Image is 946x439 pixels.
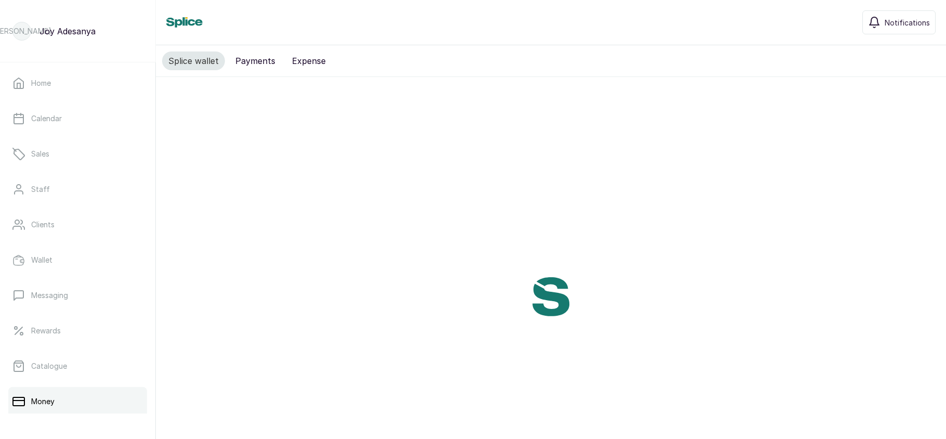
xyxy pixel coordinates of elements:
[8,69,147,98] a: Home
[885,17,930,28] span: Notifications
[8,281,147,310] a: Messaging
[8,210,147,239] a: Clients
[8,175,147,204] a: Staff
[8,104,147,133] a: Calendar
[31,219,55,230] p: Clients
[31,326,61,336] p: Rewards
[862,10,936,34] button: Notifications
[8,139,147,169] a: Sales
[31,396,55,407] p: Money
[8,352,147,381] a: Catalogue
[162,51,225,70] button: Splice wallet
[31,113,62,124] p: Calendar
[286,51,332,70] button: Expense
[31,149,49,159] p: Sales
[39,25,96,37] p: Joy Adesanya
[8,387,147,416] a: Money
[8,246,147,275] a: Wallet
[31,255,52,265] p: Wallet
[31,78,51,88] p: Home
[31,361,67,371] p: Catalogue
[31,184,50,195] p: Staff
[31,290,68,301] p: Messaging
[8,316,147,345] a: Rewards
[229,51,282,70] button: Payments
